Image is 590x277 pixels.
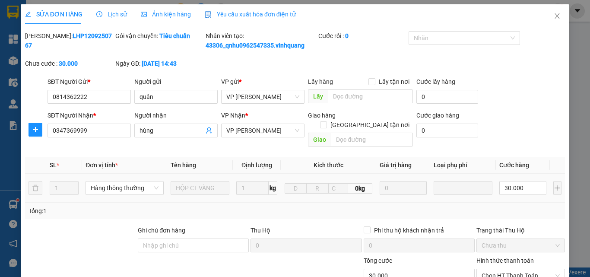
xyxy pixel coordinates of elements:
[241,162,272,169] span: Định lượng
[545,4,569,29] button: Close
[476,257,534,264] label: Hình thức thanh toán
[25,11,31,17] span: edit
[115,31,204,41] div: Gói vận chuyển:
[226,90,299,103] span: VP LÊ HỒNG PHONG
[221,112,245,119] span: VP Nhận
[416,124,478,137] input: Cước giao hàng
[138,227,185,234] label: Ghi chú đơn hàng
[318,31,407,41] div: Cước rồi :
[269,181,277,195] span: kg
[91,181,159,194] span: Hàng thông thường
[48,111,131,120] div: SĐT Người Nhận
[553,181,561,195] button: plus
[206,127,213,134] span: user-add
[285,183,307,194] input: D
[306,183,328,194] input: R
[25,31,114,50] div: [PERSON_NAME]:
[141,11,191,18] span: Ảnh kiện hàng
[96,11,127,18] span: Lịch sử
[416,78,455,85] label: Cước lấy hàng
[29,126,42,133] span: plus
[371,226,447,235] span: Phí thu hộ khách nhận trả
[138,239,249,252] input: Ghi chú đơn hàng
[499,162,529,169] span: Cước hàng
[345,32,349,39] b: 0
[416,112,459,119] label: Cước giao hàng
[226,124,299,137] span: VP Võ Chí Công
[141,11,147,17] span: picture
[171,162,196,169] span: Tên hàng
[380,162,412,169] span: Giá trị hàng
[314,162,343,169] span: Kích thước
[206,31,317,50] div: Nhân viên tạo:
[134,77,218,86] div: Người gửi
[308,133,331,146] span: Giao
[206,42,305,49] b: 43306_qnhu0962547335.vinhquang
[430,157,496,174] th: Loại phụ phí
[380,181,427,195] input: 0
[159,32,190,39] b: Tiêu chuẩn
[171,181,229,195] input: VD: Bàn, Ghế
[554,13,561,19] span: close
[29,206,228,216] div: Tổng: 1
[308,89,328,103] span: Lấy
[86,162,118,169] span: Đơn vị tính
[308,78,333,85] span: Lấy hàng
[221,77,305,86] div: VP gửi
[142,60,177,67] b: [DATE] 14:43
[96,11,102,17] span: clock-circle
[29,181,42,195] button: delete
[482,239,560,252] span: Chưa thu
[59,60,78,67] b: 30.000
[50,162,57,169] span: SL
[134,111,218,120] div: Người nhận
[308,112,336,119] span: Giao hàng
[375,77,413,86] span: Lấy tận nơi
[416,90,478,104] input: Cước lấy hàng
[205,11,296,18] span: Yêu cầu xuất hóa đơn điện tử
[115,59,204,68] div: Ngày GD:
[348,183,373,194] span: 0kg
[328,89,413,103] input: Dọc đường
[476,226,565,235] div: Trạng thái Thu Hộ
[331,133,413,146] input: Dọc đường
[364,257,392,264] span: Tổng cước
[251,227,270,234] span: Thu Hộ
[205,11,212,18] img: icon
[328,183,348,194] input: C
[29,123,42,137] button: plus
[25,11,82,18] span: SỬA ĐƠN HÀNG
[48,77,131,86] div: SĐT Người Gửi
[25,59,114,68] div: Chưa cước :
[327,120,413,130] span: [GEOGRAPHIC_DATA] tận nơi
